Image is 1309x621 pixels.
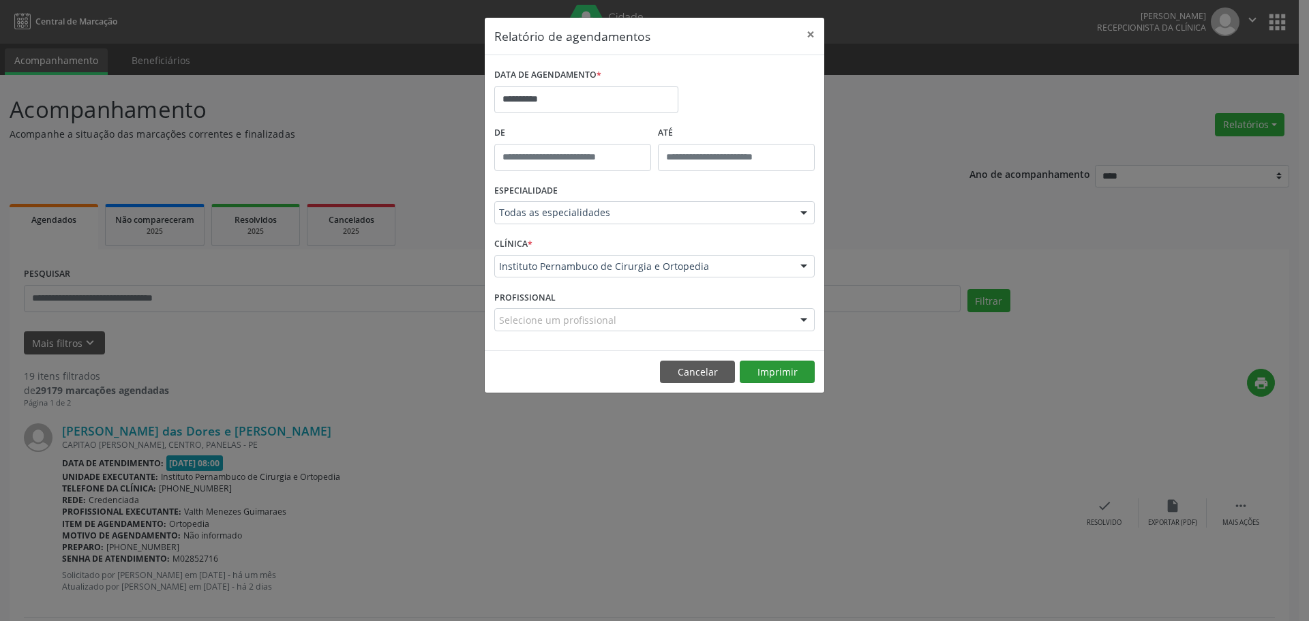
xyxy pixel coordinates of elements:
button: Cancelar [660,361,735,384]
label: ESPECIALIDADE [494,181,558,202]
button: Close [797,18,824,51]
label: CLÍNICA [494,234,532,255]
span: Instituto Pernambuco de Cirurgia e Ortopedia [499,260,787,273]
h5: Relatório de agendamentos [494,27,650,45]
span: Selecione um profissional [499,313,616,327]
button: Imprimir [740,361,815,384]
span: Todas as especialidades [499,206,787,219]
label: De [494,123,651,144]
label: PROFISSIONAL [494,287,556,308]
label: ATÉ [658,123,815,144]
label: DATA DE AGENDAMENTO [494,65,601,86]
